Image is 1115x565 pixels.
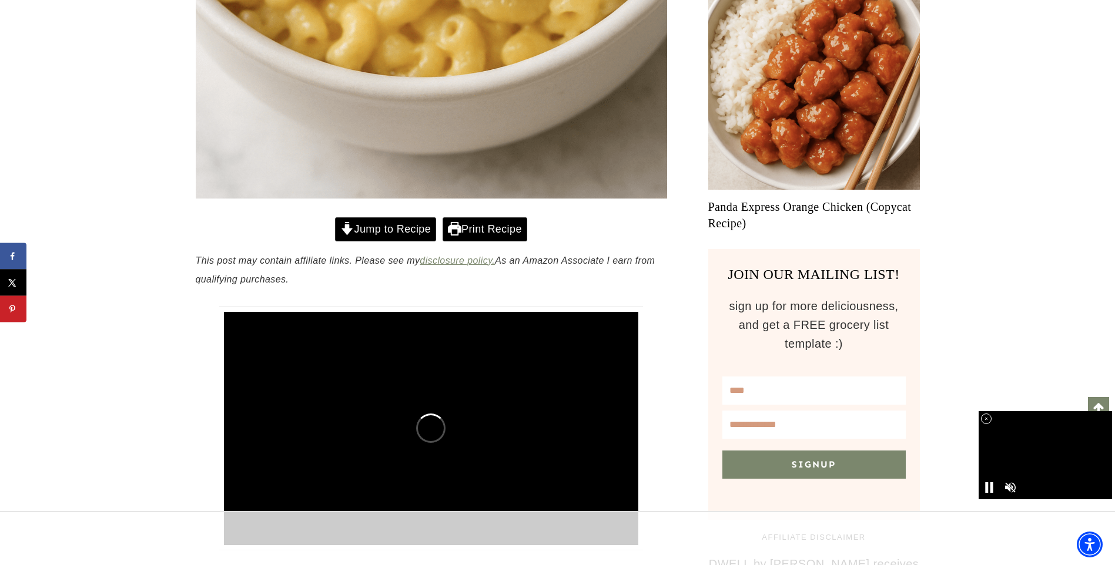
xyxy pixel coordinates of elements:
[335,217,436,241] a: Jump to Recipe
[420,255,495,265] a: disclosure policy.
[708,199,920,231] a: Panda Express Orange Chicken (Copycat Recipe)
[1077,532,1103,557] div: Accessibility Menu
[196,255,655,284] em: This post may contain affiliate links. Please see my As an Amazon Associate I earn from qualifyin...
[1088,397,1109,418] a: Scroll to top
[722,264,906,285] h3: JOIN OUR MAILING LIST!
[979,411,1112,499] iframe: Advertisement
[722,297,906,353] p: sign up for more deliciousness, and get a FREE grocery list template :)
[443,217,527,241] a: Print Recipe
[722,450,906,479] button: Signup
